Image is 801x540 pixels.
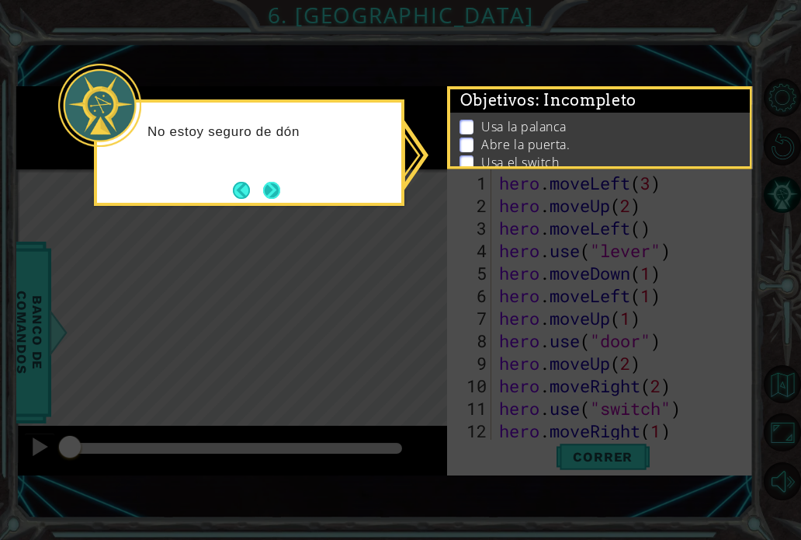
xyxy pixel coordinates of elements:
p: Usa el switch [481,154,559,171]
p: No estoy seguro de dón [147,124,390,141]
span: Objetivos [460,91,637,110]
p: Usa la palanca [481,118,567,135]
button: Next [260,179,283,202]
span: : Incompleto [536,91,636,110]
p: Abre la puerta. [481,136,570,153]
button: Back [233,182,263,199]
